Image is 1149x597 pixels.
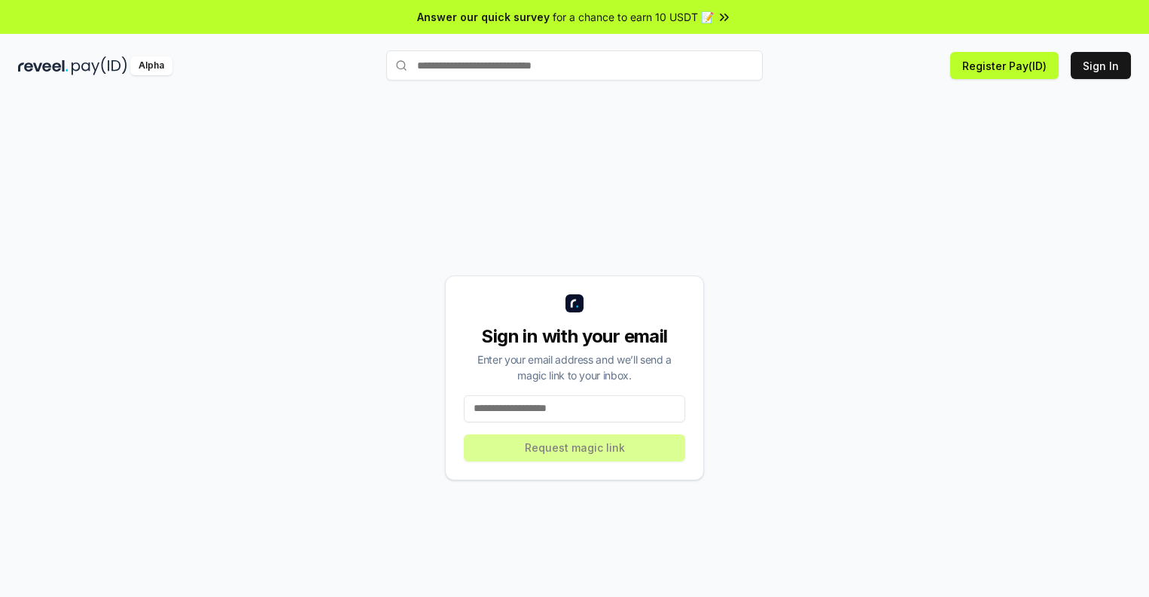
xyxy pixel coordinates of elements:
img: reveel_dark [18,56,69,75]
button: Register Pay(ID) [950,52,1059,79]
span: Answer our quick survey [417,9,550,25]
img: logo_small [565,294,584,312]
button: Sign In [1071,52,1131,79]
div: Enter your email address and we’ll send a magic link to your inbox. [464,352,685,383]
span: for a chance to earn 10 USDT 📝 [553,9,714,25]
img: pay_id [72,56,127,75]
div: Alpha [130,56,172,75]
div: Sign in with your email [464,324,685,349]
